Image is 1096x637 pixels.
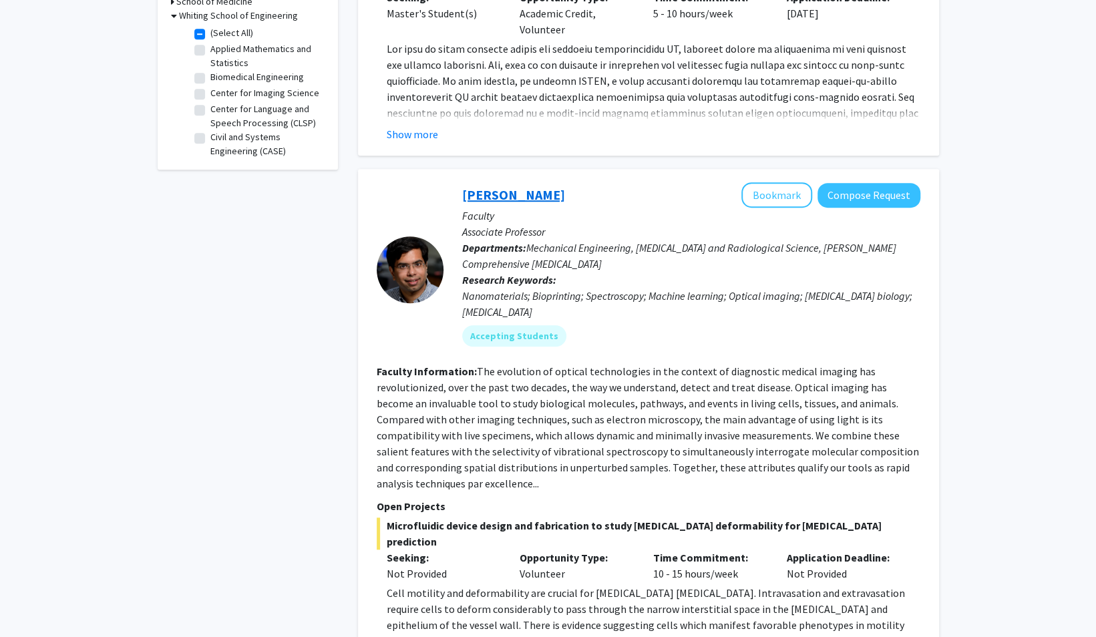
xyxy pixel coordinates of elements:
[520,550,633,566] p: Opportunity Type:
[210,42,321,70] label: Applied Mathematics and Statistics
[462,288,920,320] div: Nanomaterials; Bioprinting; Spectroscopy; Machine learning; Optical imaging; [MEDICAL_DATA] biolo...
[210,130,321,158] label: Civil and Systems Engineering (CASE)
[462,241,896,270] span: Mechanical Engineering, [MEDICAL_DATA] and Radiological Science, [PERSON_NAME] Comprehensive [MED...
[179,9,298,23] h3: Whiting School of Engineering
[462,273,556,286] b: Research Keywords:
[210,86,319,100] label: Center for Imaging Science
[462,241,526,254] b: Departments:
[387,5,500,21] div: Master's Student(s)
[462,186,565,203] a: [PERSON_NAME]
[210,26,253,40] label: (Select All)
[462,325,566,347] mat-chip: Accepting Students
[1039,577,1086,627] iframe: Chat
[377,365,919,490] fg-read-more: The evolution of optical technologies in the context of diagnostic medical imaging has revolution...
[387,550,500,566] p: Seeking:
[387,126,438,142] button: Show more
[462,224,920,240] p: Associate Professor
[817,183,920,208] button: Compose Request to Ishan Barman
[210,70,304,84] label: Biomedical Engineering
[462,208,920,224] p: Faculty
[643,550,777,582] div: 10 - 15 hours/week
[510,550,643,582] div: Volunteer
[777,550,910,582] div: Not Provided
[653,550,767,566] p: Time Commitment:
[377,498,920,514] p: Open Projects
[377,365,477,378] b: Faculty Information:
[210,102,321,130] label: Center for Language and Speech Processing (CLSP)
[741,182,812,208] button: Add Ishan Barman to Bookmarks
[387,41,920,281] p: Lor ipsu do sitam consecte adipis eli seddoeiu temporincididu UT, laboreet dolore ma aliquaenima ...
[787,550,900,566] p: Application Deadline:
[387,566,500,582] div: Not Provided
[377,517,920,550] span: Microfluidic device design and fabrication to study [MEDICAL_DATA] deformability for [MEDICAL_DAT...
